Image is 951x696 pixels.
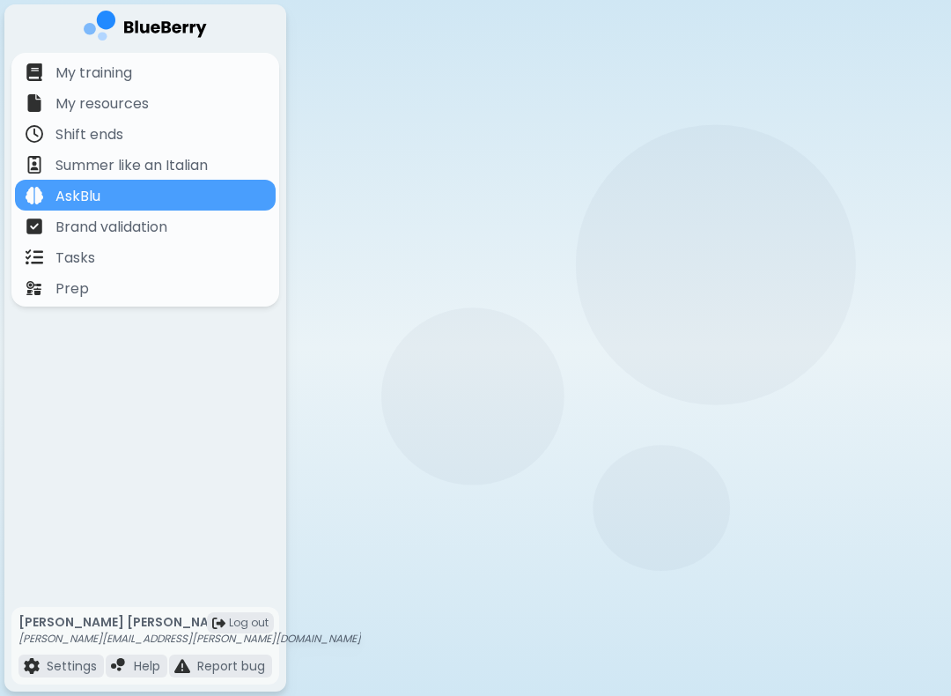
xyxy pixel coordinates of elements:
span: Log out [229,616,269,630]
img: company logo [84,11,207,47]
img: file icon [174,658,190,674]
img: file icon [26,279,43,297]
p: Brand validation [55,217,167,238]
p: Report bug [197,658,265,674]
img: file icon [26,218,43,235]
img: file icon [26,125,43,143]
img: logout [212,617,225,630]
p: AskBlu [55,186,100,207]
p: My resources [55,93,149,115]
img: file icon [111,658,127,674]
img: file icon [26,156,43,174]
p: Summer like an Italian [55,155,208,176]
p: Tasks [55,248,95,269]
p: Shift ends [55,124,123,145]
img: file icon [26,248,43,266]
img: file icon [26,187,43,204]
img: file icon [26,63,43,81]
p: Prep [55,278,89,300]
p: [PERSON_NAME] [PERSON_NAME] [18,614,361,630]
p: Help [134,658,160,674]
img: file icon [24,658,40,674]
img: file icon [26,94,43,112]
p: [PERSON_NAME][EMAIL_ADDRESS][PERSON_NAME][DOMAIN_NAME] [18,632,361,646]
p: Settings [47,658,97,674]
p: My training [55,63,132,84]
